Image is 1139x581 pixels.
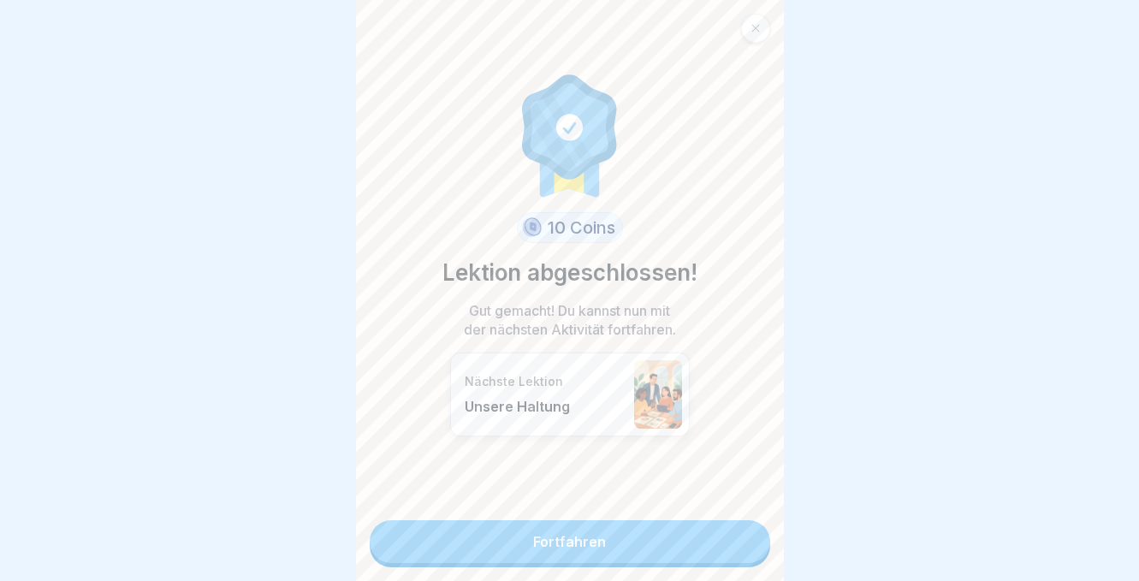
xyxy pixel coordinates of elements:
[459,301,681,339] p: Gut gemacht! Du kannst nun mit der nächsten Aktivität fortfahren.
[442,257,697,289] p: Lektion abgeschlossen!
[465,398,626,415] p: Unsere Haltung
[519,215,544,240] img: coin.svg
[370,520,770,563] a: Fortfahren
[517,212,623,243] div: 10 Coins
[513,70,627,199] img: completion.svg
[465,374,626,389] p: Nächste Lektion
